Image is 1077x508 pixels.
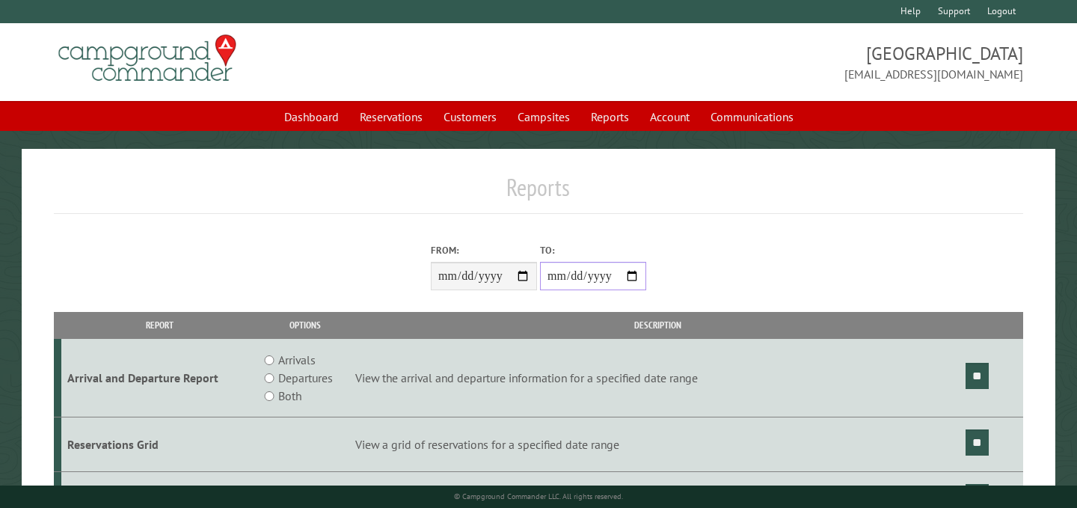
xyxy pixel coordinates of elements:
th: Description [353,312,963,338]
a: Reports [582,102,638,131]
small: © Campground Commander LLC. All rights reserved. [454,492,623,501]
td: Reservations Grid [61,417,257,472]
a: Communications [702,102,803,131]
img: Campground Commander [54,29,241,88]
a: Account [641,102,699,131]
span: [GEOGRAPHIC_DATA] [EMAIL_ADDRESS][DOMAIN_NAME] [538,41,1023,83]
label: To: [540,243,646,257]
a: Customers [435,102,506,131]
a: Campsites [509,102,579,131]
td: View a grid of reservations for a specified date range [353,417,963,472]
a: Dashboard [275,102,348,131]
h1: Reports [54,173,1023,214]
label: From: [431,243,537,257]
th: Options [257,312,352,338]
label: Arrivals [278,351,316,369]
label: Both [278,387,301,405]
label: Departures [278,369,333,387]
td: View the arrival and departure information for a specified date range [353,339,963,417]
a: Reservations [351,102,432,131]
td: Arrival and Departure Report [61,339,257,417]
th: Report [61,312,257,338]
